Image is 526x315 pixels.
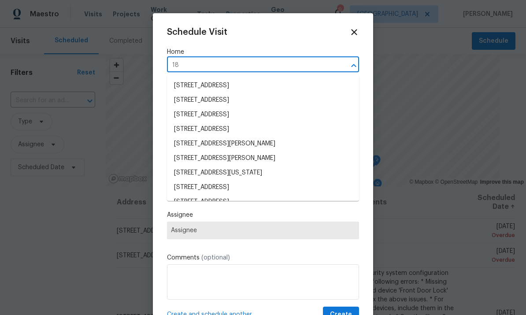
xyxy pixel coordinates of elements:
span: (optional) [201,255,230,261]
li: [STREET_ADDRESS] [167,122,359,137]
li: [STREET_ADDRESS] [167,107,359,122]
label: Home [167,48,359,56]
input: Enter in an address [167,59,334,72]
li: [STREET_ADDRESS] [167,93,359,107]
button: Close [348,59,360,72]
span: Schedule Visit [167,28,227,37]
label: Assignee [167,211,359,219]
li: [STREET_ADDRESS][US_STATE] [167,166,359,180]
li: [STREET_ADDRESS] [167,180,359,195]
span: Assignee [171,227,355,234]
li: [STREET_ADDRESS][PERSON_NAME] [167,137,359,151]
li: [STREET_ADDRESS][PERSON_NAME] [167,151,359,166]
label: Comments [167,253,359,262]
span: Close [349,27,359,37]
li: [STREET_ADDRESS] [167,78,359,93]
li: [STREET_ADDRESS] [167,195,359,209]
